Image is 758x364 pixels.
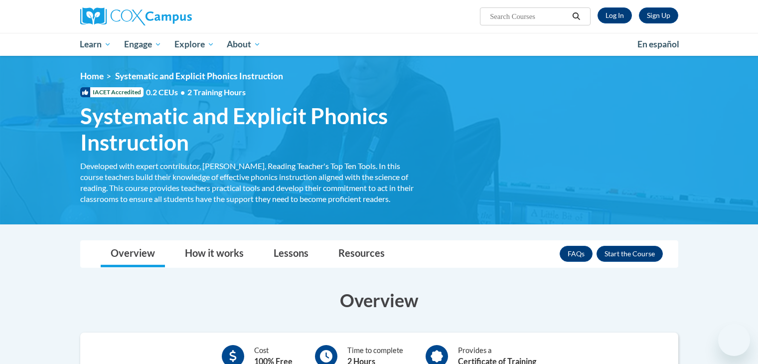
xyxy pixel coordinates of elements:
[80,103,424,156] span: Systematic and Explicit Phonics Instruction
[80,161,424,204] div: Developed with expert contributor, [PERSON_NAME], Reading Teacher's Top Ten Tools. In this course...
[598,7,632,23] a: Log In
[220,33,267,56] a: About
[80,7,192,25] img: Cox Campus
[65,33,693,56] div: Main menu
[569,10,584,22] button: Search
[631,34,686,55] a: En español
[80,288,678,313] h3: Overview
[560,246,593,262] a: FAQs
[639,7,678,23] a: Register
[180,87,185,97] span: •
[168,33,221,56] a: Explore
[175,241,254,267] a: How it works
[80,38,111,50] span: Learn
[264,241,318,267] a: Lessons
[74,33,118,56] a: Learn
[80,87,144,97] span: IACET Accredited
[637,39,679,49] span: En español
[80,7,270,25] a: Cox Campus
[101,241,165,267] a: Overview
[597,246,663,262] button: Enroll
[174,38,214,50] span: Explore
[187,87,246,97] span: 2 Training Hours
[118,33,168,56] a: Engage
[115,71,283,81] span: Systematic and Explicit Phonics Instruction
[489,10,569,22] input: Search Courses
[328,241,395,267] a: Resources
[146,87,246,98] span: 0.2 CEUs
[718,324,750,356] iframe: Button to launch messaging window
[80,71,104,81] a: Home
[124,38,161,50] span: Engage
[227,38,261,50] span: About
